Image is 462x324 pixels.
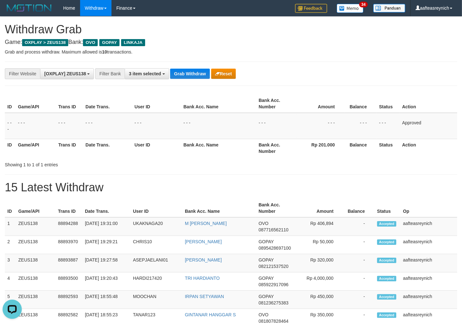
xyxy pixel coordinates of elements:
[125,68,169,79] button: 3 item selected
[343,236,375,254] td: -
[130,254,182,272] td: ASEPJAELANI01
[5,139,15,157] th: ID
[5,113,15,139] td: - - -
[5,217,16,236] td: 1
[376,139,400,157] th: Status
[132,113,181,139] td: - - -
[132,139,181,157] th: User ID
[185,276,220,281] a: TRI HARDIANTO
[400,95,457,113] th: Action
[377,312,396,318] span: Accepted
[5,159,188,168] div: Showing 1 to 1 of 1 entries
[3,3,22,22] button: Open LiveChat chat widget
[121,39,145,46] span: LINKAJA
[82,254,130,272] td: [DATE] 19:27:58
[5,23,457,36] h1: Withdraw Grab
[185,257,222,262] a: [PERSON_NAME]
[130,236,182,254] td: CHRIS10
[15,139,56,157] th: Game/API
[16,236,55,254] td: ZEUS138
[377,294,396,300] span: Accepted
[5,181,457,194] h1: 15 Latest Withdraw
[296,199,343,217] th: Amount
[400,291,457,309] td: aafteasreynich
[259,239,274,244] span: GOPAY
[400,236,457,254] td: aafteasreynich
[400,139,457,157] th: Action
[16,272,55,291] td: ZEUS138
[5,49,457,55] p: Grab and process withdraw. Maximum allowed is transactions.
[344,139,376,157] th: Balance
[296,254,343,272] td: Rp 320,000
[22,39,68,46] span: OXPLAY > ZEUS138
[16,199,55,217] th: Game/API
[82,236,130,254] td: [DATE] 19:29:21
[259,312,268,317] span: OVO
[102,49,107,54] strong: 10
[343,217,375,236] td: -
[259,319,288,324] span: Copy 081807828464 to clipboard
[296,217,343,236] td: Rp 406,894
[16,291,55,309] td: ZEUS138
[211,69,236,79] button: Reset
[343,291,375,309] td: -
[95,68,125,79] div: Filter Bank
[44,71,86,76] span: [OXPLAY] ZEUS138
[259,282,288,287] span: Copy 085922917096 to clipboard
[295,4,327,13] img: Feedback.jpg
[296,236,343,254] td: Rp 50,000
[129,71,161,76] span: 3 item selected
[259,294,274,299] span: GOPAY
[377,276,396,281] span: Accepted
[296,113,344,139] td: - - -
[5,68,40,79] div: Filter Website
[83,113,132,139] td: - - -
[5,95,15,113] th: ID
[5,236,16,254] td: 2
[259,245,291,251] span: Copy 0895428697100 to clipboard
[256,199,296,217] th: Bank Acc. Number
[82,291,130,309] td: [DATE] 18:55:48
[170,69,210,79] button: Grab Withdraw
[400,217,457,236] td: aafteasreynich
[182,199,256,217] th: Bank Acc. Name
[259,300,288,305] span: Copy 081236275383 to clipboard
[181,113,256,139] td: - - -
[296,95,344,113] th: Amount
[132,95,181,113] th: User ID
[56,95,83,113] th: Trans ID
[55,272,82,291] td: 88893500
[337,4,364,13] img: Button%20Memo.svg
[5,291,16,309] td: 5
[256,95,296,113] th: Bank Acc. Number
[185,294,224,299] a: IRPAN SETYAWAN
[344,95,376,113] th: Balance
[15,113,56,139] td: - - -
[16,217,55,236] td: ZEUS138
[400,113,457,139] td: Approved
[5,199,16,217] th: ID
[99,39,120,46] span: GOPAY
[56,113,83,139] td: - - -
[55,236,82,254] td: 88893970
[377,221,396,227] span: Accepted
[130,217,182,236] td: UKAKNAGA20
[56,139,83,157] th: Trans ID
[5,39,457,46] h4: Game: Bank:
[5,3,54,13] img: MOTION_logo.png
[130,291,182,309] td: MOOCHAN
[82,272,130,291] td: [DATE] 19:20:43
[185,312,236,317] a: GINTANAR HANGGAR S
[344,113,376,139] td: - - -
[343,272,375,291] td: -
[343,254,375,272] td: -
[185,221,227,226] a: M [PERSON_NAME]
[259,221,268,226] span: OVO
[296,139,344,157] th: Rp 201.000
[400,254,457,272] td: aafteasreynich
[55,254,82,272] td: 88893887
[259,227,288,232] span: Copy 087716562110 to clipboard
[343,199,375,217] th: Balance
[55,291,82,309] td: 88892593
[377,258,396,263] span: Accepted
